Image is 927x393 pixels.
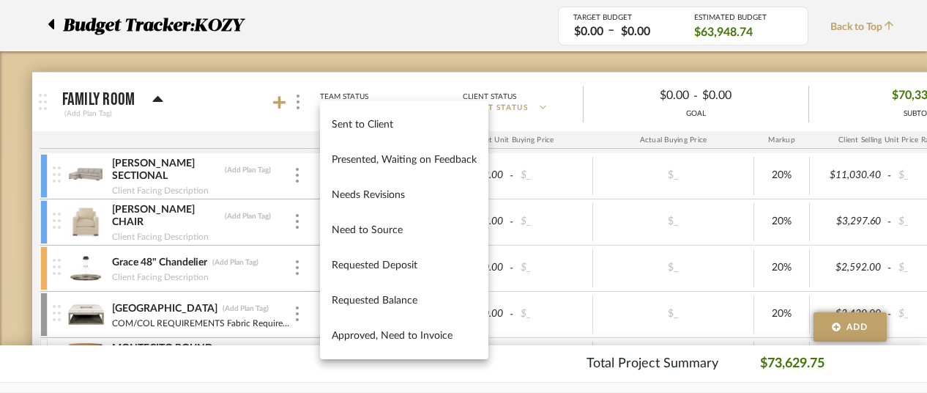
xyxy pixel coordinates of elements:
span: Presented, Waiting on Feedback [332,154,477,166]
span: Needs Revisions [332,189,477,202]
span: Approved, Need to Invoice [332,330,477,342]
span: Requested Deposit [332,260,477,272]
span: Requested Balance [332,295,477,307]
span: Need to Source [332,224,477,237]
span: Sent to Client [332,119,477,131]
